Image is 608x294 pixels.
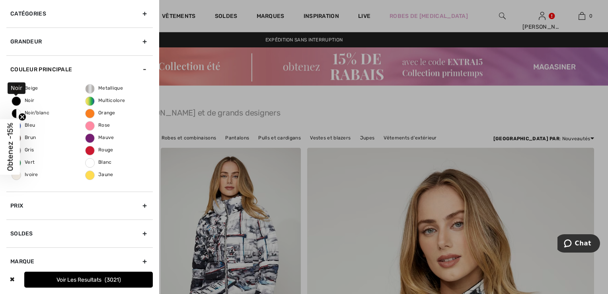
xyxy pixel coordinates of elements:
div: Noir [8,82,25,94]
span: Rouge [86,147,113,153]
iframe: Ouvre un widget dans lequel vous pouvez chatter avec l’un de nos agents [557,234,600,254]
div: Couleur Principale [6,55,153,83]
span: Rose [86,122,110,128]
div: Grandeur [6,27,153,55]
span: Brun [12,135,36,140]
div: Prix [6,192,153,220]
div: ✖ [6,272,18,288]
span: 3021 [105,276,121,283]
span: Blanc [86,159,112,165]
span: Metallique [86,85,123,91]
span: Noir/blanc [12,110,49,116]
span: Orange [86,110,115,116]
span: Obtenez -15% [6,123,15,171]
span: Mauve [86,135,114,140]
div: Soldes [6,220,153,247]
span: Gris [12,147,34,153]
span: Multicolore [86,98,125,103]
button: Close teaser [18,113,26,121]
span: Noir [12,98,34,103]
span: Vert [12,159,35,165]
button: Voir les resultats3021 [24,272,153,288]
span: Ivoire [12,172,38,177]
span: Jaune [86,172,113,177]
div: Marque [6,247,153,275]
span: Bleu [12,122,35,128]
